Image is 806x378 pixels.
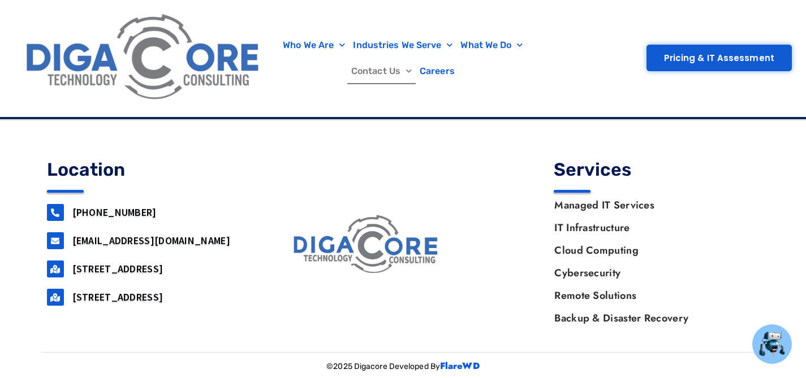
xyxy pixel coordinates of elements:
h4: Location [47,160,253,179]
h4: Services [554,160,760,179]
a: Remote Solutions [543,284,759,307]
nav: Menu [273,32,532,84]
a: support@digacore.com [47,232,64,249]
a: Who We Are [279,32,349,58]
a: IT Infrastructure [543,216,759,239]
img: Digacore Logo [20,6,268,111]
a: What We Do [456,32,527,58]
a: [STREET_ADDRESS] [72,262,163,275]
a: Backup & Disaster Recovery [543,307,759,329]
a: Industries We Serve [349,32,456,58]
span: Pricing & IT Assessment [664,54,774,62]
a: [PHONE_NUMBER] [72,206,157,219]
a: Cybersecurity [543,262,759,284]
p: ©2025 Digacore Developed By [41,358,765,375]
a: 160 airport road, Suite 201, Lakewood, NJ, 08701 [47,260,64,277]
a: 732-646-5725 [47,204,64,221]
a: [EMAIL_ADDRESS][DOMAIN_NAME] [72,234,230,247]
a: FlareWD [440,359,480,372]
a: Managed IT Services [543,194,759,216]
a: Cloud Computing [543,239,759,262]
a: 2917 Penn Forest Blvd, Roanoke, VA 24018 [47,289,64,306]
a: Pricing & IT Assessment [646,45,792,71]
img: digacore logo [289,211,445,279]
a: Careers [416,58,459,84]
a: [STREET_ADDRESS] [72,290,163,303]
a: Contact Us [347,58,416,84]
nav: Menu [543,194,759,329]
